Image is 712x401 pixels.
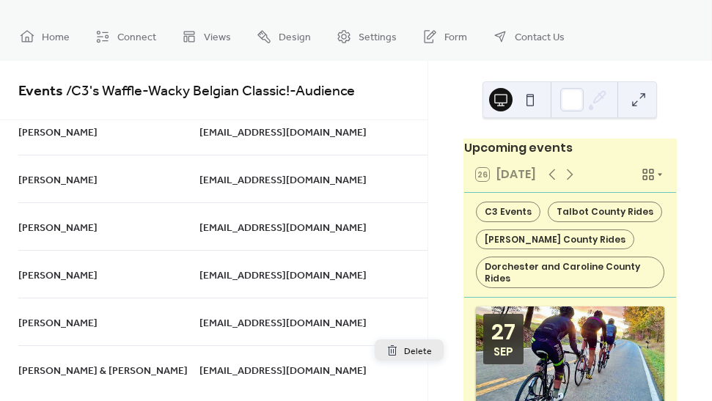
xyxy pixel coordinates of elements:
[199,268,367,283] span: [EMAIL_ADDRESS][DOMAIN_NAME]
[326,18,408,55] a: Settings
[411,18,478,55] a: Form
[476,257,664,288] div: Dorchester and Caroline County Rides
[84,18,167,55] a: Connect
[199,363,367,378] span: [EMAIL_ADDRESS][DOMAIN_NAME]
[515,30,565,45] span: Contact Us
[246,18,322,55] a: Design
[42,30,70,45] span: Home
[18,315,98,331] span: [PERSON_NAME]
[9,18,81,55] a: Home
[482,18,576,55] a: Contact Us
[204,30,231,45] span: Views
[199,315,367,331] span: [EMAIL_ADDRESS][DOMAIN_NAME]
[63,77,355,106] span: / C3's Waffle-Wacky Belgian Classic! - Audience
[476,202,540,222] div: C3 Events
[359,30,397,45] span: Settings
[444,30,467,45] span: Form
[18,77,63,106] a: Events
[18,125,98,140] span: [PERSON_NAME]
[476,229,634,250] div: [PERSON_NAME] County Rides
[18,220,98,235] span: [PERSON_NAME]
[18,172,98,188] span: [PERSON_NAME]
[171,18,242,55] a: Views
[199,220,367,235] span: [EMAIL_ADDRESS][DOMAIN_NAME]
[491,321,515,343] div: 27
[18,268,98,283] span: [PERSON_NAME]
[279,30,311,45] span: Design
[464,139,676,157] div: Upcoming events
[199,172,367,188] span: [EMAIL_ADDRESS][DOMAIN_NAME]
[117,30,156,45] span: Connect
[18,363,188,378] span: [PERSON_NAME] & [PERSON_NAME]
[404,344,432,359] span: Delete
[548,202,662,222] div: Talbot County Rides
[493,346,513,357] div: Sep
[199,125,367,140] span: [EMAIL_ADDRESS][DOMAIN_NAME]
